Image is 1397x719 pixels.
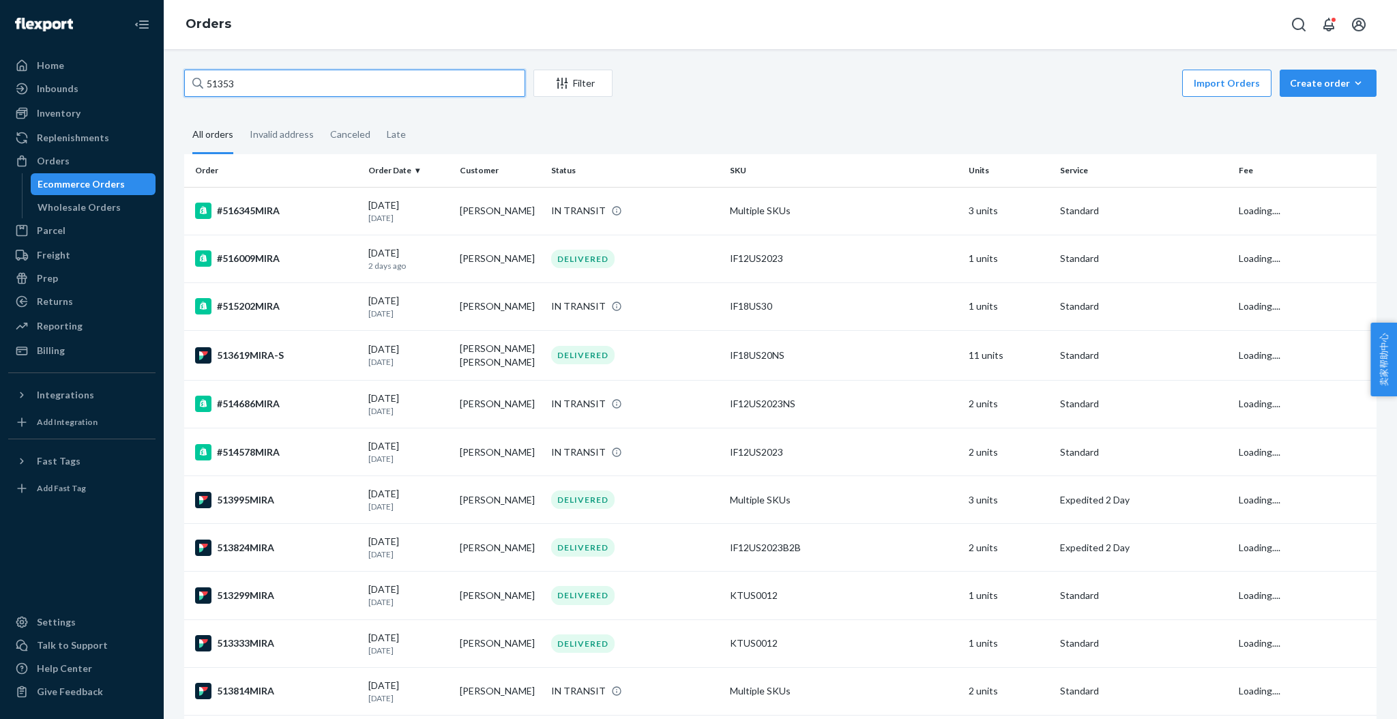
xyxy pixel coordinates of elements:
[195,298,357,314] div: #515202MIRA
[37,416,98,428] div: Add Integration
[368,596,449,608] p: [DATE]
[368,199,449,224] div: [DATE]
[730,299,958,313] div: IF18US30
[37,388,94,402] div: Integrations
[363,154,454,187] th: Order Date
[1233,187,1377,235] td: Loading....
[963,428,1055,476] td: 2 units
[551,684,606,698] div: IN TRANSIT
[195,683,357,699] div: 513814MIRA
[368,294,449,319] div: [DATE]
[454,380,546,428] td: [PERSON_NAME]
[195,203,357,219] div: #516345MIRA
[730,252,958,265] div: IF12US2023
[8,681,156,703] button: Give Feedback
[551,490,615,509] div: DELIVERED
[387,117,406,152] div: Late
[8,658,156,679] a: Help Center
[37,59,64,72] div: Home
[8,127,156,149] a: Replenishments
[195,396,357,412] div: #514686MIRA
[15,18,73,31] img: Flexport logo
[8,340,156,362] a: Billing
[195,635,357,651] div: 513333MIRA
[454,619,546,667] td: [PERSON_NAME]
[8,150,156,172] a: Orders
[724,476,963,524] td: Multiple SKUs
[454,524,546,572] td: [PERSON_NAME]
[454,235,546,282] td: [PERSON_NAME]
[37,82,78,96] div: Inbounds
[454,476,546,524] td: [PERSON_NAME]
[175,5,242,44] ol: breadcrumbs
[1370,323,1397,396] button: 卖家帮助中心
[8,611,156,633] a: Settings
[368,453,449,465] p: [DATE]
[1280,70,1377,97] button: Create order
[1233,154,1377,187] th: Fee
[551,397,606,411] div: IN TRANSIT
[1060,541,1228,555] p: Expedited 2 Day
[1233,476,1377,524] td: Loading....
[1233,619,1377,667] td: Loading....
[37,131,109,145] div: Replenishments
[1060,299,1228,313] p: Standard
[454,282,546,330] td: [PERSON_NAME]
[551,204,606,218] div: IN TRANSIT
[963,330,1055,380] td: 11 units
[533,70,613,97] button: Filter
[8,102,156,124] a: Inventory
[37,685,103,699] div: Give Feedback
[368,308,449,319] p: [DATE]
[1060,252,1228,265] p: Standard
[724,667,963,715] td: Multiple SKUs
[368,260,449,272] p: 2 days ago
[1060,636,1228,650] p: Standard
[1060,204,1228,218] p: Standard
[37,295,73,308] div: Returns
[368,535,449,560] div: [DATE]
[368,645,449,656] p: [DATE]
[368,548,449,560] p: [DATE]
[8,450,156,472] button: Fast Tags
[8,315,156,337] a: Reporting
[454,572,546,619] td: [PERSON_NAME]
[8,634,156,656] a: Talk to Support
[551,250,615,268] div: DELIVERED
[37,662,92,675] div: Help Center
[460,164,540,176] div: Customer
[1060,397,1228,411] p: Standard
[730,541,958,555] div: IF12US2023B2B
[195,444,357,460] div: #514578MIRA
[192,117,233,154] div: All orders
[38,201,121,214] div: Wholesale Orders
[37,454,80,468] div: Fast Tags
[551,586,615,604] div: DELIVERED
[730,589,958,602] div: KTUS0012
[368,692,449,704] p: [DATE]
[368,439,449,465] div: [DATE]
[8,78,156,100] a: Inbounds
[8,478,156,499] a: Add Fast Tag
[963,619,1055,667] td: 1 units
[963,667,1055,715] td: 2 units
[368,356,449,368] p: [DATE]
[8,220,156,241] a: Parcel
[368,583,449,608] div: [DATE]
[8,55,156,76] a: Home
[730,349,958,362] div: IF18US20NS
[551,634,615,653] div: DELIVERED
[454,667,546,715] td: [PERSON_NAME]
[1060,493,1228,507] p: Expedited 2 Day
[37,615,76,629] div: Settings
[368,487,449,512] div: [DATE]
[37,154,70,168] div: Orders
[551,346,615,364] div: DELIVERED
[454,187,546,235] td: [PERSON_NAME]
[368,212,449,224] p: [DATE]
[368,501,449,512] p: [DATE]
[1345,11,1372,38] button: Open account menu
[1233,524,1377,572] td: Loading....
[195,347,357,364] div: 513619MIRA-S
